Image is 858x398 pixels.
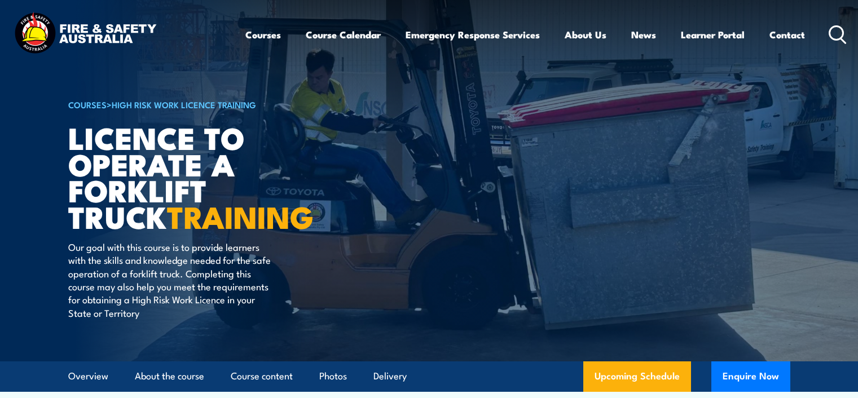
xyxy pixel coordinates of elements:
a: Course content [231,361,293,391]
a: Learner Portal [681,20,745,50]
a: News [631,20,656,50]
p: Our goal with this course is to provide learners with the skills and knowledge needed for the saf... [68,240,274,319]
a: About Us [565,20,606,50]
a: COURSES [68,98,107,110]
strong: TRAINING [167,192,314,239]
a: Contact [769,20,805,50]
a: Photos [319,361,347,391]
button: Enquire Now [711,361,790,392]
a: Upcoming Schedule [583,361,691,392]
a: Emergency Response Services [406,20,540,50]
a: Overview [68,361,108,391]
a: Courses [245,20,281,50]
a: High Risk Work Licence Training [112,98,256,110]
a: About the course [135,361,204,391]
h1: Licence to operate a forklift truck [68,124,347,229]
a: Delivery [373,361,407,391]
h6: > [68,98,347,111]
a: Course Calendar [306,20,381,50]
